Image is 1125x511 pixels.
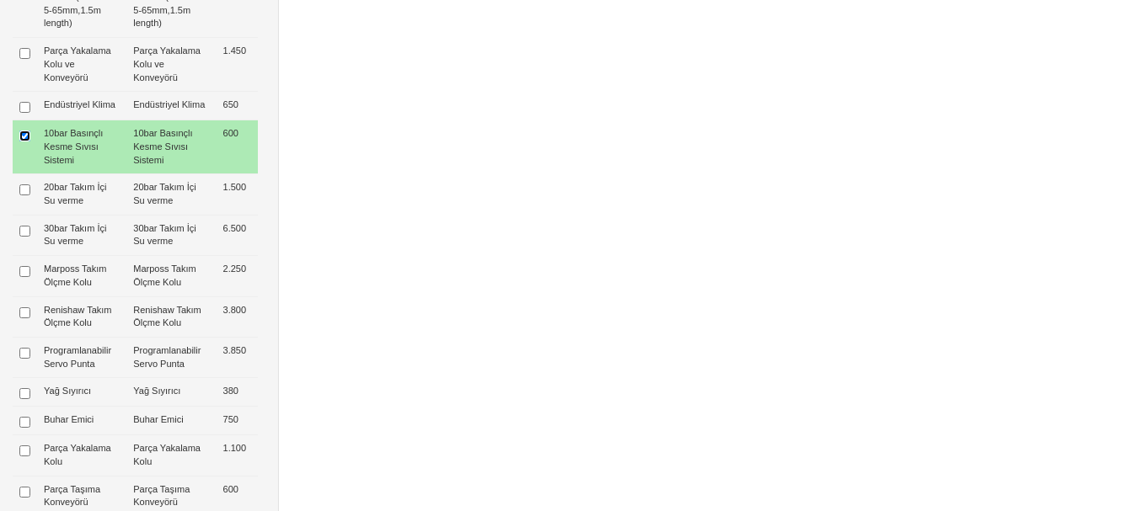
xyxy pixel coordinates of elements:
td: 20bar Takım İçi Su verme [37,174,126,215]
td: 30bar Takım İçi Su verme [126,215,216,255]
td: 600 [217,120,259,174]
td: Yağ Sıyırıcı [126,378,216,407]
td: Programlanabilir Servo Punta [37,337,126,377]
td: Parça Yakalama Kolu ve Konveyörü [126,38,216,92]
td: Yağ Sıyırıcı [37,378,126,407]
td: Buhar Emici [126,407,216,435]
td: 1.100 [217,435,259,476]
td: Endüstriyel Klima [37,92,126,120]
td: Renishaw Takım Ölçme Kolu [37,296,126,337]
td: Buhar Emici [37,407,126,435]
td: 20bar Takım İçi Su verme [126,174,216,215]
td: 1.450 [217,38,259,92]
td: 10bar Basınçlı Kesme Sıvısı Sistemi [126,120,216,174]
td: Parça Yakalama Kolu ve Konveyörü [37,38,126,92]
td: 650 [217,92,259,120]
td: Marposs Takım Ölçme Kolu [37,256,126,296]
td: Renishaw Takım Ölçme Kolu [126,296,216,337]
td: 380 [217,378,259,407]
td: 3.800 [217,296,259,337]
td: 10bar Basınçlı Kesme Sıvısı Sistemi [37,120,126,174]
td: 30bar Takım İçi Su verme [37,215,126,255]
td: 750 [217,407,259,435]
td: 6.500 [217,215,259,255]
td: 1.500 [217,174,259,215]
td: 2.250 [217,256,259,296]
td: 3.850 [217,337,259,377]
td: Parça Yakalama Kolu [37,435,126,476]
td: Endüstriyel Klima [126,92,216,120]
td: Marposs Takım Ölçme Kolu [126,256,216,296]
td: Programlanabilir Servo Punta [126,337,216,377]
td: Parça Yakalama Kolu [126,435,216,476]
